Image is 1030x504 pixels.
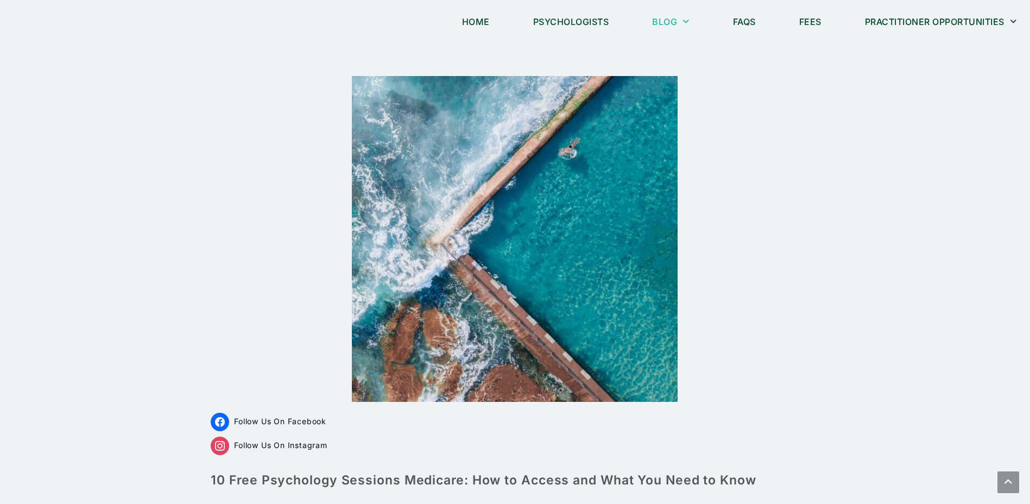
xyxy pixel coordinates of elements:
a: Fees [786,9,835,34]
a: Blog [639,9,703,34]
span: Follow Us On Instagram [234,440,327,450]
a: Home [448,9,503,34]
h1: 10 Free Psychology Sessions Medicare: How to Access and What You Need to Know [211,471,819,489]
span: Follow Us On Facebook [234,417,326,426]
a: Follow Us On Instagram [211,440,327,450]
a: FAQs [719,9,769,34]
a: Psychologists [520,9,623,34]
a: Follow Us On Facebook [211,417,326,426]
a: Scroll to the top of the page [997,471,1019,493]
